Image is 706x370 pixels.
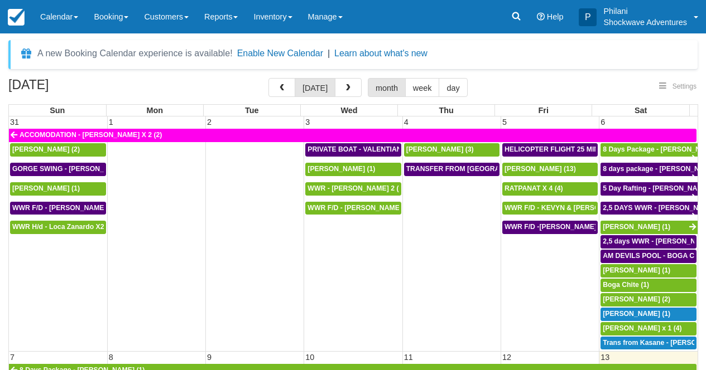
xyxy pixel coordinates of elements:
[603,310,670,318] span: [PERSON_NAME] (1)
[579,8,597,26] div: P
[50,106,65,115] span: Sun
[673,82,697,90] span: Settings
[305,163,401,176] a: [PERSON_NAME] (1)
[601,293,697,306] a: [PERSON_NAME] (2)
[501,353,512,362] span: 12
[601,337,697,350] a: Trans from Kasane - [PERSON_NAME] X4 (4)
[404,143,500,157] a: [PERSON_NAME] (3)
[20,131,162,139] span: ACCOMODATION - [PERSON_NAME] X 2 (2)
[601,202,698,215] a: 2,5 DAYS WWR - [PERSON_NAME] X1 (1)
[8,9,25,26] img: checkfront-main-nav-mini-logo.png
[406,145,474,153] span: [PERSON_NAME] (3)
[601,221,698,234] a: [PERSON_NAME] (1)
[505,223,627,231] span: WWR F/D -[PERSON_NAME] X 15 (15)
[502,163,598,176] a: [PERSON_NAME] (13)
[601,182,698,196] a: 5 Day Rafting - [PERSON_NAME] X1 (1)
[9,129,697,142] a: ACCOMODATION - [PERSON_NAME] X 2 (2)
[601,143,698,157] a: 8 Days Package - [PERSON_NAME] (1)
[439,78,467,97] button: day
[601,308,697,321] a: [PERSON_NAME] (1)
[603,17,687,28] p: Shockwave Adventures
[502,143,598,157] a: HELICOPTER FLIGHT 25 MINS- [PERSON_NAME] X1 (1)
[539,106,549,115] span: Fri
[603,6,687,17] p: Philani
[10,221,106,234] a: WWR H/d - Loca Zanardo X2 (2)
[305,202,401,215] a: WWR F/D - [PERSON_NAME] x3 (3)
[603,281,649,289] span: Boga Chite (1)
[8,78,150,99] h2: [DATE]
[406,165,674,173] span: TRANSFER FROM [GEOGRAPHIC_DATA] TO VIC FALLS - [PERSON_NAME] X 1 (1)
[599,353,611,362] span: 13
[547,12,564,21] span: Help
[404,163,500,176] a: TRANSFER FROM [GEOGRAPHIC_DATA] TO VIC FALLS - [PERSON_NAME] X 1 (1)
[206,118,213,126] span: 2
[308,145,483,153] span: PRIVATE BOAT - VALENTIAN [PERSON_NAME] X 4 (4)
[652,79,703,95] button: Settings
[12,204,129,212] span: WWR F/D - [PERSON_NAME] X 1 (1)
[505,184,563,192] span: RATPANAT X 4 (4)
[108,353,114,362] span: 8
[601,322,697,335] a: [PERSON_NAME] x 1 (4)
[603,324,681,332] span: [PERSON_NAME] x 1 (4)
[368,78,406,97] button: month
[502,221,598,234] a: WWR F/D -[PERSON_NAME] X 15 (15)
[601,163,698,176] a: 8 days package - [PERSON_NAME] X1 (1)
[601,250,697,263] a: AM DEVILS POOL - BOGA CHITE X 1 (1)
[505,165,576,173] span: [PERSON_NAME] (13)
[12,165,148,173] span: GORGE SWING - [PERSON_NAME] X 2 (2)
[635,106,647,115] span: Sat
[502,202,598,215] a: WWR F/D - KEVYN & [PERSON_NAME] 2 (2)
[308,184,405,192] span: WWR - [PERSON_NAME] 2 (2)
[403,118,410,126] span: 4
[601,235,697,249] a: 2,5 days WWR - [PERSON_NAME] X2 (2)
[603,295,670,303] span: [PERSON_NAME] (2)
[304,118,311,126] span: 3
[12,223,114,231] span: WWR H/d - Loca Zanardo X2 (2)
[9,353,16,362] span: 7
[601,279,697,292] a: Boga Chite (1)
[439,106,453,115] span: Thu
[502,182,598,196] a: RATPANAT X 4 (4)
[237,48,323,59] button: Enable New Calendar
[295,78,335,97] button: [DATE]
[304,353,315,362] span: 10
[305,143,401,157] a: PRIVATE BOAT - VALENTIAN [PERSON_NAME] X 4 (4)
[603,266,670,274] span: [PERSON_NAME] (1)
[37,47,233,60] div: A new Booking Calendar experience is available!
[340,106,357,115] span: Wed
[305,182,401,196] a: WWR - [PERSON_NAME] 2 (2)
[505,204,647,212] span: WWR F/D - KEVYN & [PERSON_NAME] 2 (2)
[308,204,421,212] span: WWR F/D - [PERSON_NAME] x3 (3)
[10,143,106,157] a: [PERSON_NAME] (2)
[108,118,114,126] span: 1
[403,353,414,362] span: 11
[9,118,20,126] span: 31
[146,106,163,115] span: Mon
[601,264,697,277] a: [PERSON_NAME] (1)
[505,145,685,153] span: HELICOPTER FLIGHT 25 MINS- [PERSON_NAME] X1 (1)
[206,353,213,362] span: 9
[308,165,375,173] span: [PERSON_NAME] (1)
[328,48,330,58] span: |
[10,182,106,196] a: [PERSON_NAME] (1)
[599,118,606,126] span: 6
[603,223,670,231] span: [PERSON_NAME] (1)
[12,184,80,192] span: [PERSON_NAME] (1)
[245,106,259,115] span: Tue
[405,78,440,97] button: week
[10,202,106,215] a: WWR F/D - [PERSON_NAME] X 1 (1)
[537,13,545,21] i: Help
[501,118,508,126] span: 5
[12,145,80,153] span: [PERSON_NAME] (2)
[334,48,428,58] a: Learn about what's new
[10,163,106,176] a: GORGE SWING - [PERSON_NAME] X 2 (2)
